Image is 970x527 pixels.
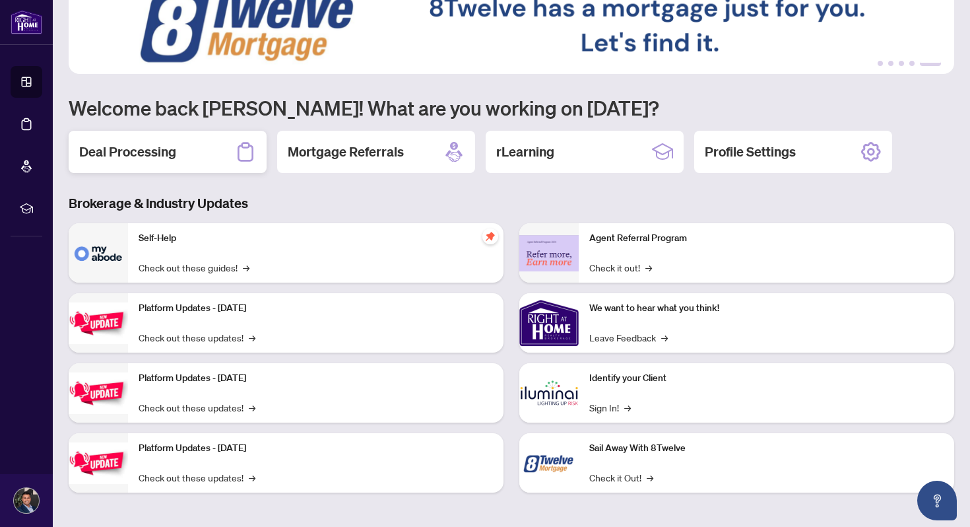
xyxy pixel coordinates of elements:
[624,400,631,415] span: →
[917,481,957,520] button: Open asap
[139,441,493,456] p: Platform Updates - [DATE]
[909,61,915,66] button: 4
[878,61,883,66] button: 1
[888,61,893,66] button: 2
[920,61,941,66] button: 5
[79,143,176,161] h2: Deal Processing
[139,260,249,275] a: Check out these guides!→
[139,231,493,246] p: Self-Help
[288,143,404,161] h2: Mortgage Referrals
[705,143,796,161] h2: Profile Settings
[243,260,249,275] span: →
[69,194,954,213] h3: Brokerage & Industry Updates
[496,143,554,161] h2: rLearning
[589,301,944,316] p: We want to hear what you think!
[647,470,653,485] span: →
[249,330,255,345] span: →
[645,260,652,275] span: →
[519,293,579,353] img: We want to hear what you think!
[519,433,579,493] img: Sail Away With 8Twelve
[899,61,904,66] button: 3
[589,441,944,456] p: Sail Away With 8Twelve
[519,363,579,423] img: Identify your Client
[139,371,493,386] p: Platform Updates - [DATE]
[589,400,631,415] a: Sign In!→
[139,400,255,415] a: Check out these updates!→
[11,10,42,34] img: logo
[139,470,255,485] a: Check out these updates!→
[14,488,39,513] img: Profile Icon
[482,228,498,244] span: pushpin
[589,371,944,386] p: Identify your Client
[69,95,954,120] h1: Welcome back [PERSON_NAME]! What are you working on [DATE]?
[589,330,668,345] a: Leave Feedback→
[589,470,653,485] a: Check it Out!→
[519,235,579,271] img: Agent Referral Program
[249,400,255,415] span: →
[69,372,128,414] img: Platform Updates - July 8, 2025
[589,260,652,275] a: Check it out!→
[69,442,128,484] img: Platform Updates - June 23, 2025
[661,330,668,345] span: →
[139,301,493,316] p: Platform Updates - [DATE]
[139,330,255,345] a: Check out these updates!→
[249,470,255,485] span: →
[69,223,128,283] img: Self-Help
[69,302,128,344] img: Platform Updates - July 21, 2025
[589,231,944,246] p: Agent Referral Program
